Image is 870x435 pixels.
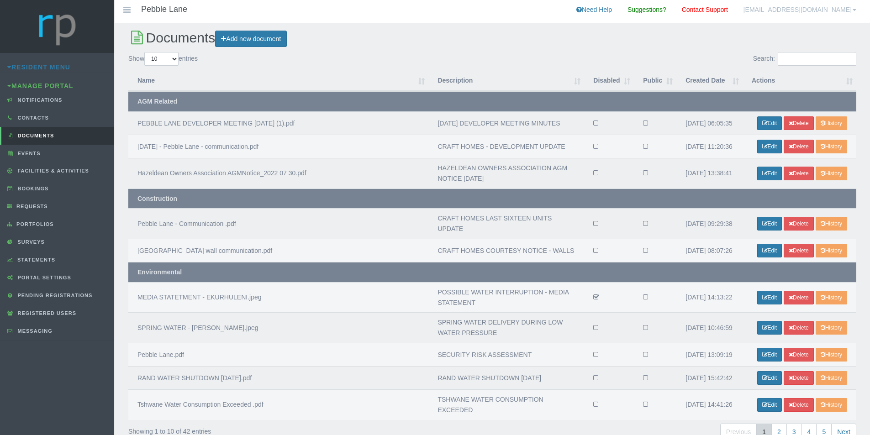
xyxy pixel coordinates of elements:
[676,282,743,313] td: [DATE] 14:13:22
[16,186,49,191] span: Bookings
[757,398,782,412] a: Edit
[784,167,814,180] a: Delete
[137,98,177,105] strong: AGM Related
[676,343,743,366] td: [DATE] 13:09:19
[137,268,182,276] strong: Environmental
[428,71,584,91] th: Description : activate to sort column ascending
[784,244,814,257] a: Delete
[7,82,74,89] a: Manage Portal
[778,52,856,66] input: Search:
[676,111,743,135] td: [DATE] 06:05:35
[215,31,287,47] a: Add new document
[137,373,419,383] div: RAND WATER SHUTDOWN [DATE].pdf
[757,371,782,385] a: Edit
[137,323,419,333] div: SPRING WATER - [PERSON_NAME].jpeg
[137,219,419,229] div: Pebble Lane - Communication .pdf
[137,292,419,303] div: MEDIA STATETMENT - EKURHULENI.jpeg
[16,293,93,298] span: Pending Registrations
[584,71,634,91] th: Disabled : activate to sort column ascending
[14,221,54,227] span: Portfolios
[816,291,847,304] a: History
[128,30,856,47] h2: Documents
[757,167,782,180] a: Edit
[14,204,48,209] span: Requests
[428,111,584,135] td: [DATE] DEVELOPER MEETING MINUTES
[816,217,847,231] a: History
[137,142,419,152] div: [DATE] - Pebble Lane - communication.pdf
[15,257,55,262] span: Statements
[676,208,743,239] td: [DATE] 09:29:38
[428,312,584,343] td: SPRING WATER DELIVERY DURING LOW WATER PRESSURE
[676,135,743,158] td: [DATE] 11:20:36
[137,168,419,178] div: Hazeldean Owners Association AGMNotice_2022 07 30.pdf
[757,217,782,231] a: Edit
[676,312,743,343] td: [DATE] 10:46:59
[816,167,847,180] a: History
[16,275,71,280] span: Portal Settings
[137,195,177,202] strong: Construction
[16,328,53,334] span: Messaging
[428,135,584,158] td: CRAFT HOMES - DEVELOPMENT UPDATE
[757,244,782,257] a: Edit
[676,71,743,91] th: Created Date : activate to sort column ascending
[784,116,814,130] a: Delete
[753,52,856,66] label: Search:
[784,398,814,412] a: Delete
[676,239,743,262] td: [DATE] 08:07:26
[137,246,419,256] div: [GEOGRAPHIC_DATA] wall communication.pdf
[137,399,419,410] div: Tshwane Water Consumption Exceeded .pdf
[428,158,584,189] td: HAZELDEAN OWNERS ASSOCIATION AGM NOTICE [DATE]
[16,168,89,173] span: Facilities & Activities
[137,350,419,360] div: Pebble Lane.pdf
[634,71,676,91] th: Public : activate to sort column ascending
[816,140,847,153] a: History
[16,310,76,316] span: Registered Users
[816,321,847,335] a: History
[428,343,584,366] td: SECURITY RISK ASSESSMENT
[676,158,743,189] td: [DATE] 13:38:41
[16,151,41,156] span: Events
[757,291,782,304] a: Edit
[16,239,45,245] span: Surveys
[428,239,584,262] td: CRAFT HOMES COURTESY NOTICE - WALLS
[7,63,70,71] a: Resident Menu
[757,140,782,153] a: Edit
[784,291,814,304] a: Delete
[816,244,847,257] a: History
[16,133,54,138] span: Documents
[816,398,847,412] a: History
[816,116,847,130] a: History
[128,71,428,91] th: Name : activate to sort column ascending
[428,389,584,420] td: TSHWANE WATER CONSUMPTION EXCEEDED
[757,321,782,335] a: Edit
[757,348,782,362] a: Edit
[757,116,782,130] a: Edit
[428,282,584,313] td: POSSIBLE WATER INTERRUPTION - MEDIA STATEMENT
[816,371,847,385] a: History
[676,366,743,389] td: [DATE] 15:42:42
[428,208,584,239] td: CRAFT HOMES LAST SIXTEEN UNITS UPDATE
[676,389,743,420] td: [DATE] 14:41:26
[784,140,814,153] a: Delete
[16,115,49,121] span: Contacts
[743,71,856,91] th: Actions: activate to sort column ascending
[141,5,187,14] h4: Pebble Lane
[784,321,814,335] a: Delete
[16,97,63,103] span: Notifications
[816,348,847,362] a: History
[137,118,419,129] div: PEBBLE LANE DEVELOPER MEETING [DATE] (1).pdf
[784,217,814,231] a: Delete
[784,348,814,362] a: Delete
[784,371,814,385] a: Delete
[428,366,584,389] td: RAND WATER SHUTDOWN [DATE]
[128,52,198,66] label: Show entries
[144,52,179,66] select: Showentries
